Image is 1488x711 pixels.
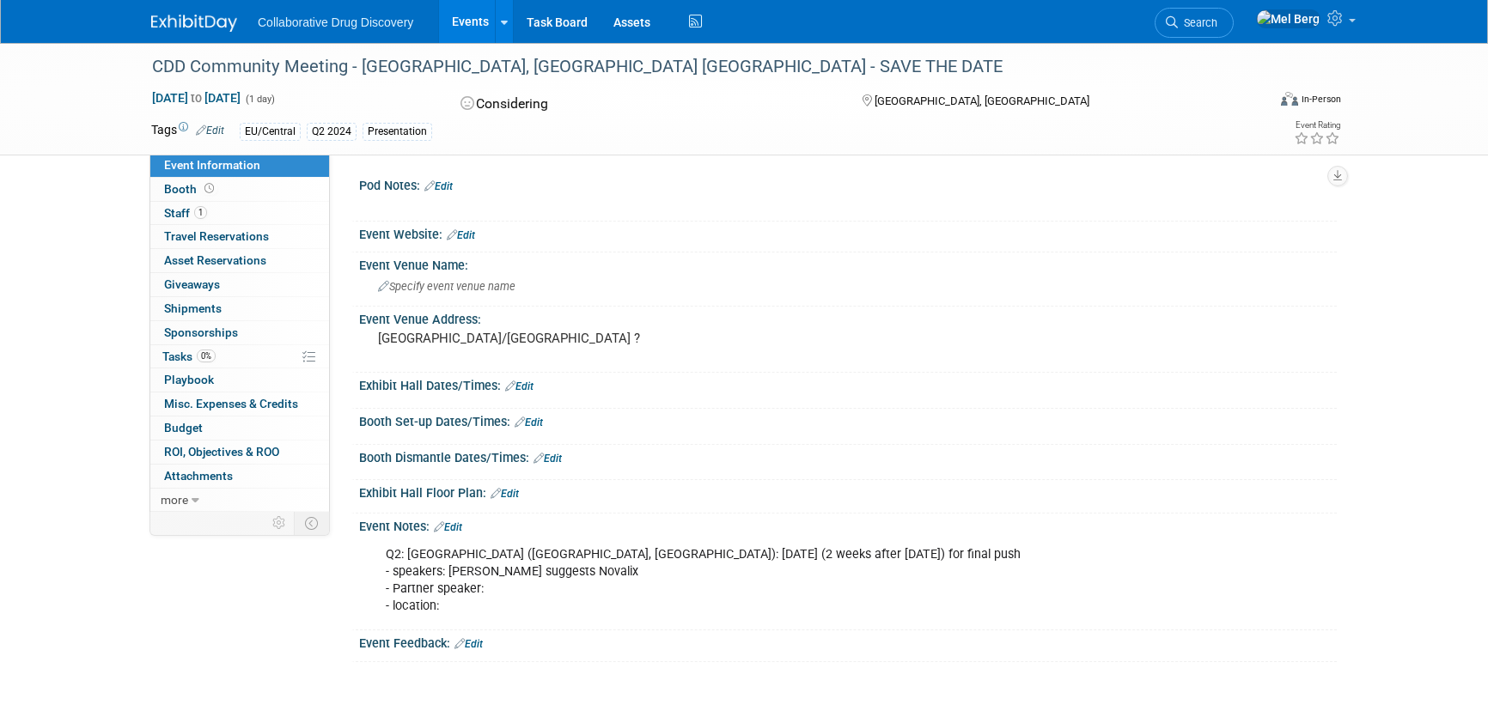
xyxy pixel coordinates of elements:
[150,273,329,296] a: Giveaways
[150,489,329,512] a: more
[359,445,1337,467] div: Booth Dismantle Dates/Times:
[150,368,329,392] a: Playbook
[265,512,295,534] td: Personalize Event Tab Strip
[164,397,298,410] span: Misc. Expenses & Credits
[359,630,1337,653] div: Event Feedback:
[363,123,432,141] div: Presentation
[196,125,224,137] a: Edit
[150,249,329,272] a: Asset Reservations
[1164,89,1341,115] div: Event Format
[164,206,207,220] span: Staff
[164,229,269,243] span: Travel Reservations
[455,89,835,119] div: Considering
[162,349,216,363] span: Tasks
[307,123,357,141] div: Q2 2024
[1294,121,1340,130] div: Event Rating
[359,252,1337,274] div: Event Venue Name:
[150,392,329,416] a: Misc. Expenses & Credits
[1178,16,1217,29] span: Search
[161,493,188,507] span: more
[240,123,301,141] div: EU/Central
[150,202,329,225] a: Staff1
[515,416,543,428] a: Edit
[374,538,1148,623] div: Q2: [GEOGRAPHIC_DATA] ([GEOGRAPHIC_DATA], [GEOGRAPHIC_DATA]): [DATE] (2 weeks after [DATE]) for f...
[194,206,207,219] span: 1
[359,373,1337,395] div: Exhibit Hall Dates/Times:
[505,380,534,392] a: Edit
[201,182,217,195] span: Booth not reserved yet
[164,325,238,339] span: Sponsorships
[164,469,233,483] span: Attachments
[164,158,260,172] span: Event Information
[164,253,266,267] span: Asset Reservations
[424,180,453,192] a: Edit
[1256,9,1320,28] img: Mel Berg
[150,465,329,488] a: Attachments
[150,178,329,201] a: Booth
[151,90,241,106] span: [DATE] [DATE]
[150,297,329,320] a: Shipments
[164,301,222,315] span: Shipments
[164,182,217,196] span: Booth
[150,345,329,368] a: Tasks0%
[150,441,329,464] a: ROI, Objectives & ROO
[164,277,220,291] span: Giveaways
[164,445,279,459] span: ROI, Objectives & ROO
[447,229,475,241] a: Edit
[1155,8,1234,38] a: Search
[359,480,1337,502] div: Exhibit Hall Floor Plan:
[150,416,329,440] a: Budget
[150,321,329,344] a: Sponsorships
[150,225,329,248] a: Travel Reservations
[359,513,1337,536] div: Event Notes:
[164,373,214,386] span: Playbook
[359,222,1337,244] div: Event Website:
[359,173,1337,195] div: Pod Notes:
[359,307,1337,328] div: Event Venue Address:
[188,91,204,105] span: to
[151,15,237,32] img: ExhibitDay
[146,52,1240,82] div: CDD Community Meeting - [GEOGRAPHIC_DATA], [GEOGRAPHIC_DATA] [GEOGRAPHIC_DATA] - SAVE THE DATE
[1301,93,1341,106] div: In-Person
[258,15,413,29] span: Collaborative Drug Discovery
[875,94,1089,107] span: [GEOGRAPHIC_DATA], [GEOGRAPHIC_DATA]
[359,409,1337,431] div: Booth Set-up Dates/Times:
[378,280,515,293] span: Specify event venue name
[434,521,462,533] a: Edit
[295,512,330,534] td: Toggle Event Tabs
[244,94,275,105] span: (1 day)
[164,421,203,434] span: Budget
[197,349,216,362] span: 0%
[534,453,562,465] a: Edit
[151,121,224,141] td: Tags
[454,638,483,650] a: Edit
[491,488,519,500] a: Edit
[150,154,329,177] a: Event Information
[1281,92,1298,106] img: Format-Inperson.png
[378,331,747,346] pre: [GEOGRAPHIC_DATA]/[GEOGRAPHIC_DATA] ?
